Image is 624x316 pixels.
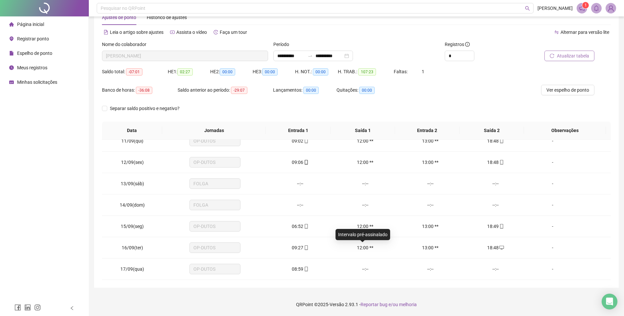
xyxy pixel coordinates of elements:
[170,30,175,34] span: youtube
[213,30,218,34] span: history
[9,36,14,41] span: environment
[546,86,589,94] span: Ver espelho de ponto
[338,265,392,273] div: --:--
[358,68,376,76] span: 107:23
[193,179,237,189] span: FOLGA
[102,68,168,76] div: Saldo total:
[550,54,554,58] span: reload
[533,180,572,187] div: -
[554,30,559,34] span: swap
[331,122,395,140] th: Saída 1
[273,180,327,187] div: --:--
[541,85,594,95] button: Ver espelho de ponto
[120,266,144,272] span: 17/09(qua)
[102,122,162,140] th: Data
[445,41,470,48] span: Registros
[525,6,530,11] span: search
[403,201,458,209] div: --:--
[220,30,247,35] span: Faça um tour
[17,22,44,27] span: Página inicial
[193,243,237,253] span: OP-DUTOS
[193,136,237,146] span: OP-DUTOS
[544,51,594,61] button: Atualizar tabela
[602,294,617,309] div: Open Intercom Messenger
[330,302,344,307] span: Versão
[177,68,193,76] span: 02:27
[582,2,589,9] sup: 1
[499,139,504,143] span: mobile
[9,22,14,27] span: home
[585,3,587,8] span: 1
[273,41,293,48] label: Período
[295,68,338,76] div: H. NOT.:
[303,245,309,250] span: mobile
[303,267,309,271] span: mobile
[403,180,458,187] div: --:--
[9,51,14,56] span: file
[121,138,143,144] span: 11/09(qui)
[303,87,319,94] span: 00:00
[361,302,417,307] span: Reportar bug e/ou melhoria
[533,137,572,145] div: -
[557,52,589,59] span: Atualizar tabela
[107,105,182,112] span: Separar saldo positivo e negativo?
[303,224,309,229] span: mobile
[253,68,295,76] div: HE 3:
[606,3,616,13] img: 62819
[593,5,599,11] span: bell
[70,306,74,310] span: left
[524,122,606,140] th: Observações
[104,30,108,34] span: file-text
[338,68,394,76] div: H. TRAB.:
[121,224,144,229] span: 15/09(seg)
[468,201,523,209] div: --:--
[273,137,327,145] div: 09:02
[465,42,470,47] span: info-circle
[102,15,136,20] span: Ajustes de ponto
[303,139,309,143] span: mobile
[89,293,624,316] footer: QRPoint © 2025 - 2.93.1 -
[499,245,504,250] span: desktop
[193,200,237,210] span: FOLGA
[468,265,523,273] div: --:--
[529,127,601,134] span: Observações
[533,159,572,166] div: -
[262,68,278,76] span: 00:00
[338,180,392,187] div: --:--
[537,5,573,12] span: [PERSON_NAME]
[120,202,145,208] span: 14/09(dom)
[561,30,609,35] span: Alternar para versão lite
[24,304,31,311] span: linkedin
[102,41,151,48] label: Nome do colaborador
[273,201,327,209] div: --:--
[17,79,57,85] span: Minhas solicitações
[468,137,523,145] div: 18:48
[136,87,152,94] span: -36:08
[193,221,237,231] span: OP-DUTOS
[121,181,144,186] span: 13/09(sáb)
[110,30,163,35] span: Leia o artigo sobre ajustes
[147,15,187,20] span: Histórico de ajustes
[126,68,142,76] span: -07:01
[533,201,572,209] div: -
[468,180,523,187] div: --:--
[403,265,458,273] div: --:--
[193,264,237,274] span: OP-DUTOS
[273,223,327,230] div: 06:52
[17,36,49,41] span: Registrar ponto
[273,159,327,166] div: 09:06
[308,53,313,58] span: to
[337,86,400,94] div: Quitações:
[9,80,14,84] span: schedule
[460,122,524,140] th: Saída 2
[220,68,235,76] span: 00:00
[533,265,572,273] div: -
[303,160,309,165] span: mobile
[394,69,409,74] span: Faltas:
[579,5,585,11] span: notification
[34,304,41,311] span: instagram
[533,244,572,251] div: -
[17,51,52,56] span: Espelho de ponto
[210,68,253,76] div: HE 2:
[533,223,572,230] div: -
